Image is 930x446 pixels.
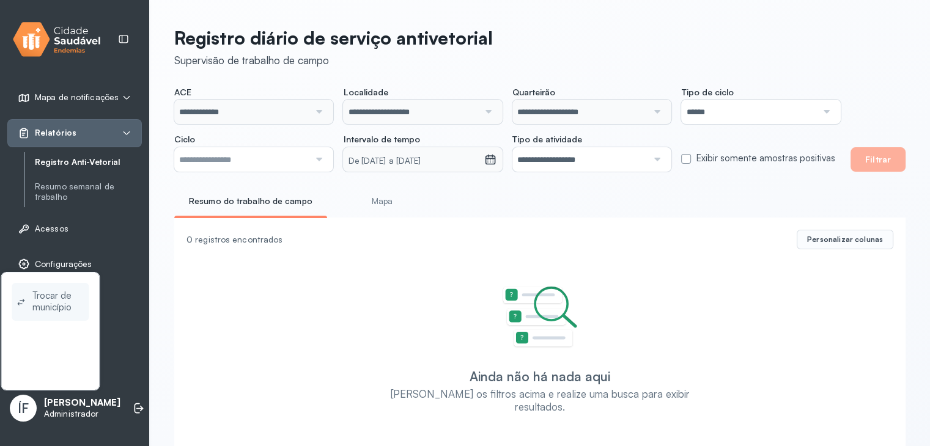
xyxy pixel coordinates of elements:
[470,368,610,384] div: Ainda não há nada aqui
[35,92,119,103] span: Mapa de notificações
[337,191,427,211] a: Mapa
[35,179,142,205] a: Resumo semanal de trabalho
[35,128,76,138] span: Relatórios
[35,224,68,234] span: Acessos
[35,181,142,202] a: Resumo semanal de trabalho
[32,288,84,316] span: Trocar de município
[681,87,733,98] span: Tipo de ciclo
[807,235,883,244] span: Personalizar colunas
[174,54,493,67] div: Supervisão de trabalho de campo
[851,147,906,172] button: Filtrar
[35,259,92,269] span: Configurações
[35,155,142,170] a: Registro Anti-Vetorial
[797,230,893,249] button: Personalizar colunas
[174,191,327,211] a: Resumo do trabalho de campo
[696,153,835,164] label: Exibir somente amostras positivas
[44,409,120,419] p: Administrador
[18,258,131,270] a: Configurações
[369,387,710,414] div: [PERSON_NAME] os filtros acima e realize uma busca para exibir resultados.
[13,20,101,59] img: logo.svg
[502,286,578,349] img: Imagem de Empty State
[343,87,388,98] span: Localidade
[174,87,191,98] span: ACE
[186,235,787,245] div: 0 registros encontrados
[174,27,493,49] p: Registro diário de serviço antivetorial
[18,222,131,235] a: Acessos
[512,134,582,145] span: Tipo de atividade
[44,397,120,409] p: [PERSON_NAME]
[174,134,195,145] span: Ciclo
[348,155,479,167] small: De [DATE] a [DATE]
[18,400,29,416] span: ÍF
[512,87,555,98] span: Quarteirão
[343,134,419,145] span: Intervalo de tempo
[35,157,142,167] a: Registro Anti-Vetorial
